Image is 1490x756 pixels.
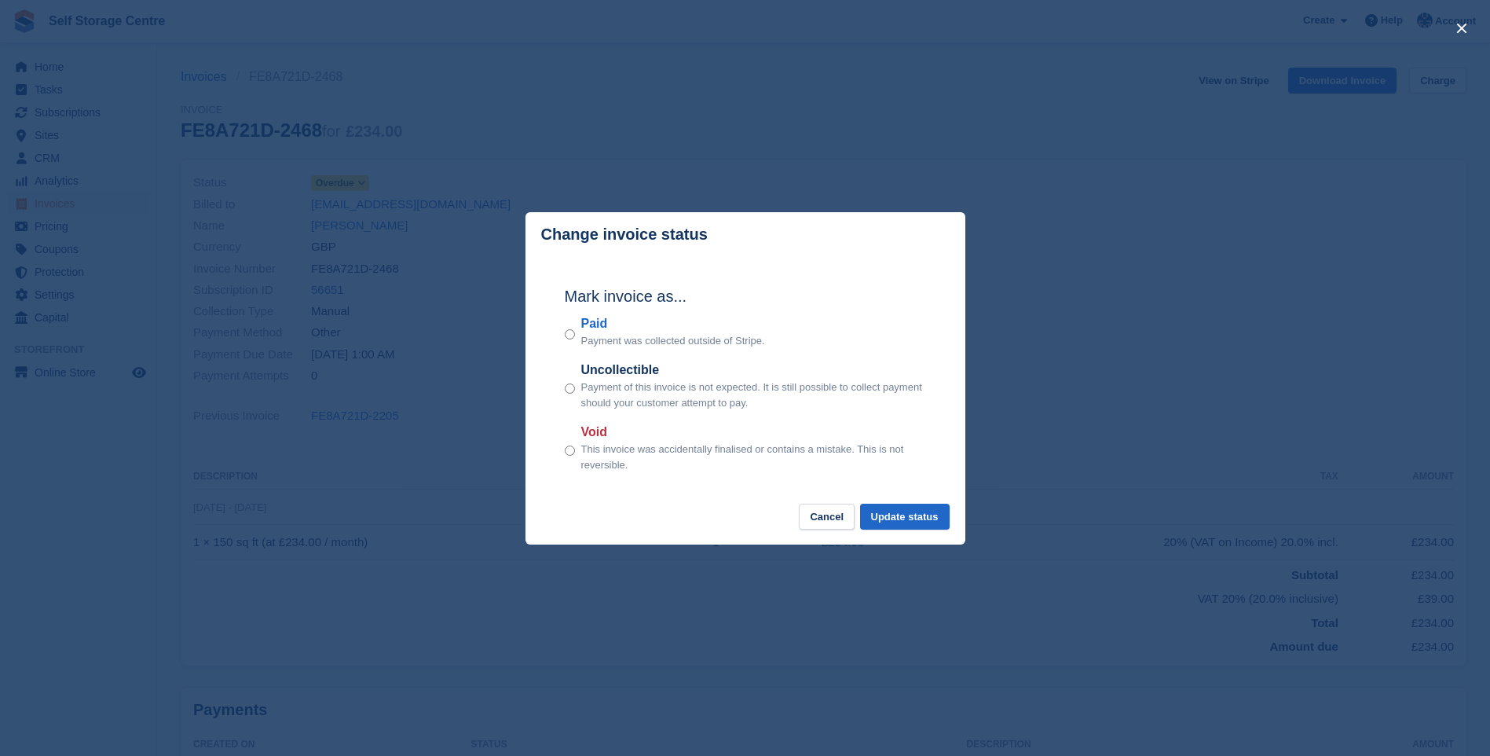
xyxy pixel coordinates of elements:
button: Cancel [799,504,855,530]
label: Uncollectible [581,361,926,380]
p: Payment of this invoice is not expected. It is still possible to collect payment should your cust... [581,380,926,410]
p: Payment was collected outside of Stripe. [581,333,765,349]
p: Change invoice status [541,226,708,244]
button: Update status [860,504,950,530]
label: Void [581,423,926,442]
button: close [1449,16,1474,41]
p: This invoice was accidentally finalised or contains a mistake. This is not reversible. [581,442,926,472]
label: Paid [581,314,765,333]
h2: Mark invoice as... [565,284,926,308]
